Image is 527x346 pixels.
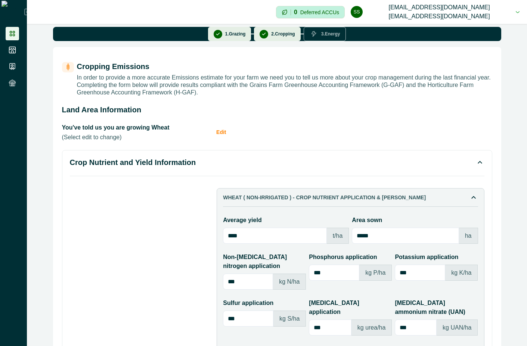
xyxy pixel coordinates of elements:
div: kg urea/ha [351,319,392,336]
button: 2.Cropping [254,27,300,41]
div: kg UAN/ha [436,319,478,336]
p: Non-[MEDICAL_DATA] nitrogen application [223,253,306,271]
div: t/ha [326,228,349,244]
p: In order to provide a more accurate Emissions estimate for your farm we need you to tell us more ... [77,74,492,96]
p: Area sown [352,216,478,225]
p: Potassium application [395,253,478,262]
img: Logo [1,1,24,23]
p: Average yield [223,216,349,225]
p: Land Area Information [62,105,492,114]
p: (Select edit to change) [62,134,211,141]
div: kg K/ha [445,265,478,281]
p: You've told us you are growing Wheat [62,123,211,141]
button: 3.Energy [304,27,346,41]
div: kg S/ha [273,311,306,327]
p: Sulfur application [223,299,306,308]
button: Crop Nutrient and Yield Information [70,158,484,167]
p: 0 [294,9,297,15]
p: [MEDICAL_DATA] application [309,299,392,317]
button: Wheat ( Non-irrigated ) - Crop Nutrient Application & [PERSON_NAME] [223,193,478,202]
div: ha [459,228,478,244]
button: 1.Grazing [208,27,251,41]
p: Phosphorus application [309,253,392,262]
p: Crop Nutrient and Yield Information [70,158,475,167]
p: Cropping Emissions [77,62,149,71]
div: kg N/ha [273,274,306,290]
p: Wheat ( Non-irrigated ) - Crop Nutrient Application & [PERSON_NAME] [223,194,469,201]
button: Edit [216,123,232,141]
p: Deferred ACCUs [300,9,339,15]
p: [MEDICAL_DATA] ammonium nitrate (UAN) [395,299,478,317]
div: kg P/ha [359,265,392,281]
